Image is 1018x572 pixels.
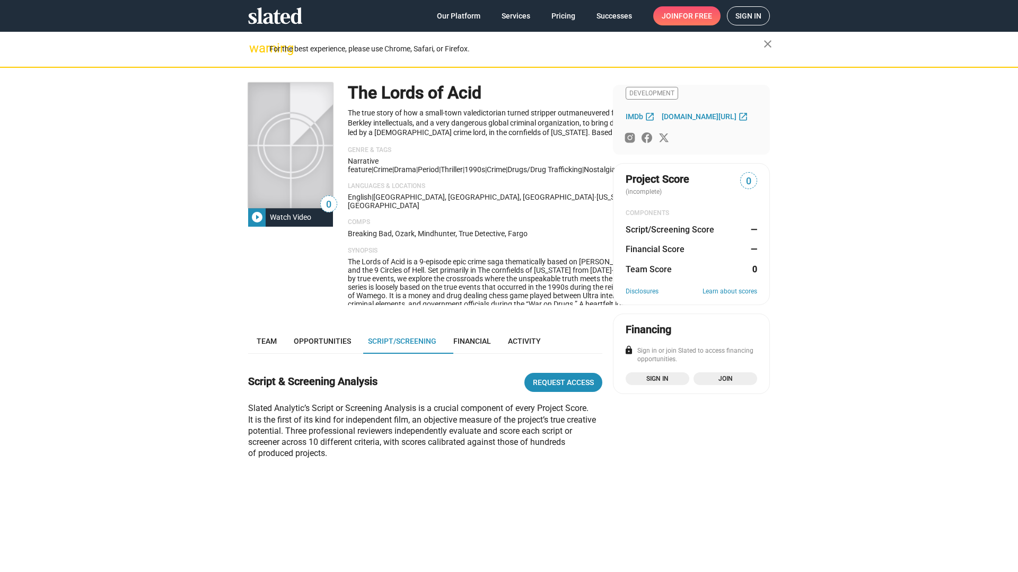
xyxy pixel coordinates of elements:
[700,373,751,384] span: Join
[373,193,594,201] span: [GEOGRAPHIC_DATA], [GEOGRAPHIC_DATA], [GEOGRAPHIC_DATA]
[418,165,439,174] span: Period
[359,328,445,354] a: Script/Screening
[372,165,373,174] span: |
[645,111,655,121] mat-icon: open_in_new
[594,193,596,201] span: ·
[626,323,671,337] div: Financing
[493,6,539,25] a: Services
[632,373,683,384] span: Sign in
[499,328,549,354] a: Activity
[662,112,736,121] span: [DOMAIN_NAME][URL]
[626,93,757,102] div: Connect
[348,157,379,174] span: Narrative feature
[596,6,632,25] span: Successes
[626,112,643,121] span: IMDb
[248,328,285,354] a: Team
[747,264,757,275] dd: 0
[348,229,678,239] p: Breaking Bad, Ozark, Mindhunter, True Detective, Fargo
[348,182,678,191] p: Languages & Locations
[626,188,664,195] span: (incomplete)
[727,6,770,25] a: Sign in
[463,165,464,174] span: |
[761,38,774,50] mat-icon: close
[747,224,757,235] dd: —
[626,87,678,100] span: Development
[626,264,672,275] dt: Team Score
[662,110,751,123] a: [DOMAIN_NAME][URL]
[464,165,485,174] span: 1990s
[269,42,763,56] div: For the best experience, please use Chrome, Safari, or Firefox.
[428,6,489,25] a: Our Platform
[348,218,678,227] p: Comps
[582,165,584,174] span: |
[348,108,678,138] p: The true story of how a small-town valedictorian turned stripper outmaneuvered federal agents, Be...
[485,165,487,174] span: |
[453,337,491,345] span: Financial
[626,244,684,255] dt: Financial Score
[437,6,480,25] span: Our Platform
[506,165,507,174] span: |
[441,165,463,174] span: Thriller
[249,42,262,55] mat-icon: warning
[416,165,418,174] span: |
[735,7,761,25] span: Sign in
[543,6,584,25] a: Pricing
[747,244,757,255] dd: —
[626,288,659,296] a: Disclosures
[626,347,757,364] div: Sign in or join Slated to access financing opportunities.
[533,373,594,392] span: Request Access
[373,165,392,174] span: Crime
[703,288,757,296] a: Learn about scores
[251,211,264,224] mat-icon: play_circle_filled
[392,165,394,174] span: |
[588,6,640,25] a: Successes
[508,337,541,345] span: Activity
[348,257,678,325] span: The Lords of Acid is a 9-episode epic crime saga thematically based on [PERSON_NAME]’s Inferno an...
[321,198,337,212] span: 0
[524,373,602,392] button: Request Access
[348,82,481,104] h1: The Lords of Acid
[626,372,689,385] a: Sign in
[694,372,757,385] a: Join
[348,193,635,210] span: [US_STATE], [GEOGRAPHIC_DATA]
[653,6,721,25] a: Joinfor free
[266,208,315,227] div: Watch Video
[372,193,373,201] span: |
[257,337,277,345] span: Team
[348,193,372,201] span: English
[626,172,689,186] span: Project Score
[507,165,582,174] span: drugs/drug trafficking
[624,345,634,355] mat-icon: lock
[626,110,657,123] a: IMDb
[248,208,333,227] button: Watch Video
[487,165,506,174] span: crime
[439,165,441,174] span: |
[626,224,714,235] dt: Script/Screening Score
[348,247,678,255] p: Synopsis
[248,403,602,459] p: Slated Analytic’s Script or Screening Analysis is a crucial component of every Project Score. It ...
[679,6,712,25] span: for free
[584,165,616,174] span: nostalgia
[502,6,530,25] span: Services
[741,174,757,189] span: 0
[445,328,499,354] a: Financial
[294,337,351,345] span: Opportunities
[248,374,378,389] h2: Script & Screening Analysis
[394,165,416,174] span: Drama
[285,328,359,354] a: Opportunities
[551,6,575,25] span: Pricing
[662,6,712,25] span: Join
[368,337,436,345] span: Script/Screening
[626,209,757,218] div: COMPONENTS
[348,146,678,155] p: Genre & Tags
[738,111,748,121] mat-icon: open_in_new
